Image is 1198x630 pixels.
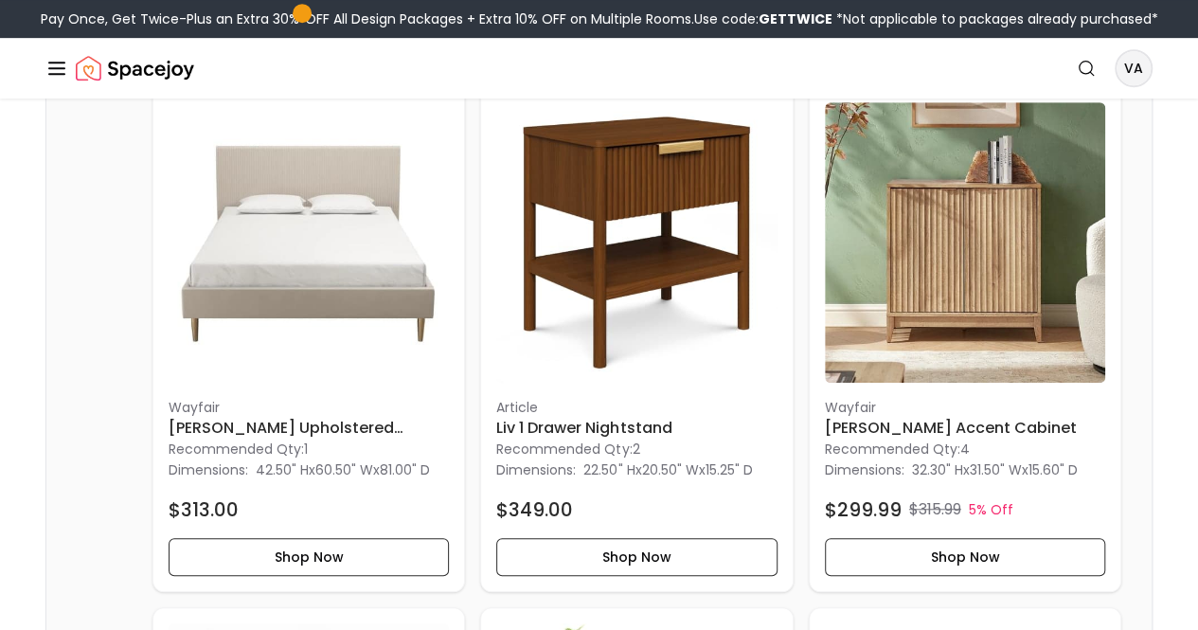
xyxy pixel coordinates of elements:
[694,9,832,28] span: Use code:
[825,538,1105,576] button: Shop Now
[480,86,793,592] div: Liv 1 Drawer Nightstand
[480,86,793,592] a: Liv 1 Drawer Nightstand imageArticleLiv 1 Drawer NightstandRecommended Qty:2Dimensions:22.50" Hx2...
[496,102,777,383] img: Liv 1 Drawer Nightstand image
[583,460,635,479] span: 22.50" H
[380,460,430,479] span: 81.00" D
[256,460,430,479] p: x x
[759,9,832,28] b: GETTWICE
[152,86,465,592] div: Daphne Upholstered Platform Full Bed
[496,440,777,459] p: Recommended Qty: 2
[825,102,1105,383] img: Dorcus Accent Cabinet image
[705,460,752,479] span: 15.25" D
[912,460,963,479] span: 32.30" H
[825,440,1105,459] p: Recommended Qty: 4
[641,460,698,479] span: 20.50" W
[152,86,465,592] a: Daphne Upholstered Platform Full Bed imageWayfair[PERSON_NAME] Upholstered Platform Full BedRecom...
[76,49,194,87] img: Spacejoy Logo
[809,86,1121,592] div: Dorcus Accent Cabinet
[1115,49,1153,87] button: VA
[1028,460,1078,479] span: 15.60" D
[169,538,449,576] button: Shop Now
[496,496,573,523] h4: $349.00
[809,86,1121,592] a: Dorcus Accent Cabinet imageWayfair[PERSON_NAME] Accent CabinetRecommended Qty:4Dimensions:32.30" ...
[76,49,194,87] a: Spacejoy
[169,440,449,459] p: Recommended Qty: 1
[825,459,904,481] p: Dimensions:
[315,460,373,479] span: 60.50" W
[912,460,1078,479] p: x x
[256,460,309,479] span: 42.50" H
[169,496,239,523] h4: $313.00
[496,398,777,417] p: Article
[169,398,449,417] p: Wayfair
[1117,51,1151,85] span: VA
[496,417,777,440] h6: Liv 1 Drawer Nightstand
[496,538,777,576] button: Shop Now
[825,496,902,523] h4: $299.99
[909,498,961,521] p: $315.99
[825,398,1105,417] p: Wayfair
[970,460,1022,479] span: 31.50" W
[496,459,576,481] p: Dimensions:
[169,417,449,440] h6: [PERSON_NAME] Upholstered Platform Full Bed
[583,460,752,479] p: x x
[832,9,1158,28] span: *Not applicable to packages already purchased*
[825,417,1105,440] h6: [PERSON_NAME] Accent Cabinet
[969,500,1013,519] p: 5% Off
[45,38,1153,99] nav: Global
[41,9,1158,28] div: Pay Once, Get Twice-Plus an Extra 30% OFF All Design Packages + Extra 10% OFF on Multiple Rooms.
[169,459,248,481] p: Dimensions:
[169,102,449,383] img: Daphne Upholstered Platform Full Bed image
